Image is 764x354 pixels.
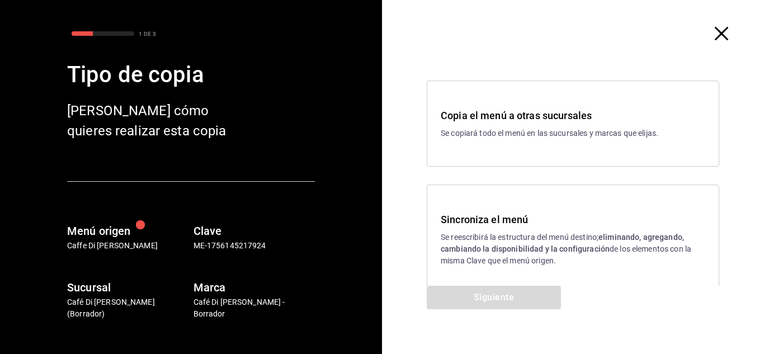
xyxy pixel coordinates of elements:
div: Tipo de copia [67,58,315,92]
h6: Clave [194,222,315,240]
p: Caffe Di [PERSON_NAME] [67,240,189,252]
h3: Copia el menú a otras sucursales [441,108,705,123]
div: [PERSON_NAME] cómo quieres realizar esta copia [67,101,246,141]
p: Café Di [PERSON_NAME] - Borrador [194,296,315,320]
h3: Sincroniza el menú [441,212,705,227]
div: 1 DE 3 [139,30,156,38]
p: Se copiará todo el menú en las sucursales y marcas que elijas. [441,128,705,139]
h6: Menú origen [67,222,189,240]
h6: Sucursal [67,279,189,296]
p: Café Di [PERSON_NAME] (Borrador) [67,296,189,320]
h6: Marca [194,279,315,296]
p: ME-1756145217924 [194,240,315,252]
p: Se reescribirá la estructura del menú destino; de los elementos con la misma Clave que el menú or... [441,232,705,267]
